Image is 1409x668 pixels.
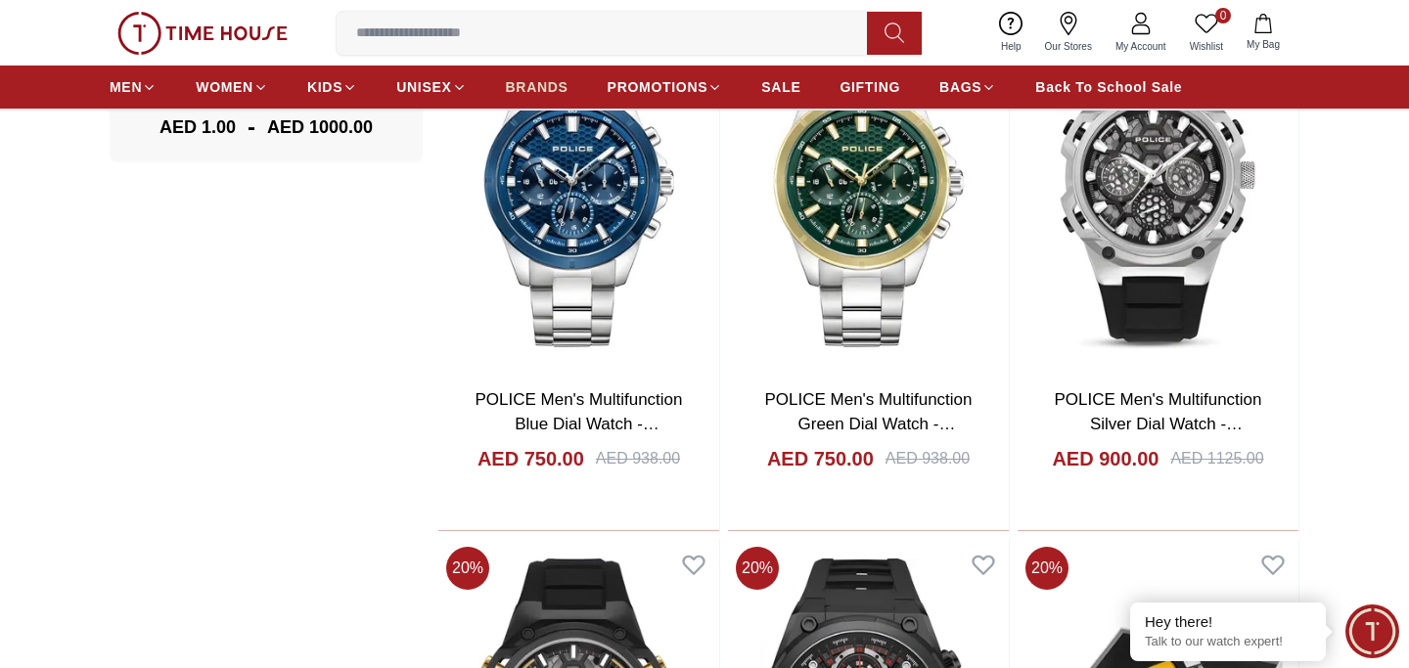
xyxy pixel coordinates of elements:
[1035,69,1182,105] a: Back To School Sale
[267,113,373,141] span: AED 1000.00
[307,69,357,105] a: KIDS
[939,77,981,97] span: BAGS
[761,69,800,105] a: SALE
[1018,1,1298,371] img: POLICE Men's Multifunction Silver Dial Watch - PEWGQ0071902
[1054,390,1261,459] a: POLICE Men's Multifunction Silver Dial Watch - PEWGQ0071902
[438,1,719,371] img: POLICE Men's Multifunction Blue Dial Watch - PEWJK2204109
[1033,8,1104,58] a: Our Stores
[993,39,1029,54] span: Help
[767,445,874,472] h4: AED 750.00
[477,445,584,472] h4: AED 750.00
[1345,604,1399,658] div: Chat Widget
[236,111,267,143] span: -
[728,1,1009,371] img: POLICE Men's Multifunction Green Dial Watch - PEWJK2204108
[117,12,288,55] img: ...
[939,69,996,105] a: BAGS
[506,69,568,105] a: BRANDS
[110,77,142,97] span: MEN
[1215,8,1231,23] span: 0
[608,69,723,105] a: PROMOTIONS
[736,547,779,590] span: 20 %
[396,77,451,97] span: UNISEX
[1108,39,1174,54] span: My Account
[196,69,268,105] a: WOMEN
[989,8,1033,58] a: Help
[840,69,900,105] a: GIFTING
[396,69,466,105] a: UNISEX
[1182,39,1231,54] span: Wishlist
[1035,77,1182,97] span: Back To School Sale
[1037,39,1100,54] span: Our Stores
[196,77,253,97] span: WOMEN
[307,77,342,97] span: KIDS
[159,113,236,141] span: AED 1.00
[1235,10,1292,56] button: My Bag
[608,77,708,97] span: PROMOTIONS
[1025,547,1068,590] span: 20 %
[446,547,489,590] span: 20 %
[840,77,900,97] span: GIFTING
[1178,8,1235,58] a: 0Wishlist
[761,77,800,97] span: SALE
[110,69,157,105] a: MEN
[1145,634,1311,650] p: Talk to our watch expert!
[596,447,680,470] div: AED 938.00
[764,390,972,459] a: POLICE Men's Multifunction Green Dial Watch - PEWJK2204108
[506,77,568,97] span: BRANDS
[475,390,682,459] a: POLICE Men's Multifunction Blue Dial Watch - PEWJK2204109
[1239,37,1288,52] span: My Bag
[1170,447,1263,470] div: AED 1125.00
[886,447,970,470] div: AED 938.00
[1052,445,1159,472] h4: AED 900.00
[1145,612,1311,632] div: Hey there!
